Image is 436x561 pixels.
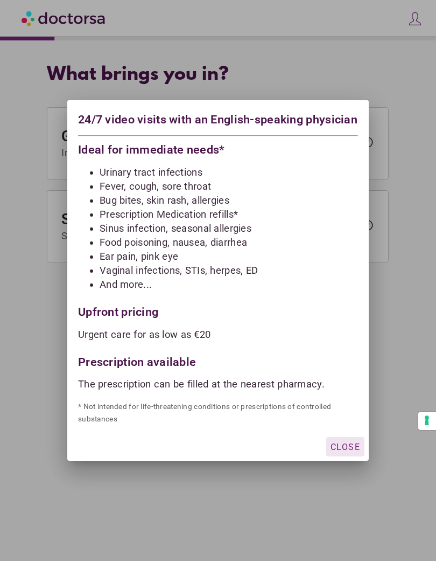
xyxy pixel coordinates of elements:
div: Upfront pricing [78,300,358,318]
li: Bug bites, skin rash, allergies [100,194,358,206]
button: Close [326,437,364,456]
li: Sinus infection, seasonal allergies [100,222,358,234]
p: * Not intended for life-threatening conditions or prescriptions of controlled substances [78,400,358,425]
p: Urgent care for as low as €20 [78,328,358,341]
li: Ear pain, pink eye [100,250,358,262]
div: 24/7 video visits with an English-speaking physician [78,111,358,131]
li: Urinary tract infections [100,166,358,178]
button: Your consent preferences for tracking technologies [418,412,436,430]
li: Vaginal infections, STIs, herpes, ED [100,264,358,276]
p: The prescription can be filled at the nearest pharmacy. [78,378,358,390]
li: Prescription Medication refills* [100,208,358,220]
li: And more... [100,278,358,290]
li: Food poisoning, nausea, diarrhea [100,236,358,248]
span: Close [330,442,360,452]
div: Prescription available [78,350,358,368]
li: Fever, cough, sore throat [100,180,358,192]
div: Ideal for immediate needs* [78,141,358,156]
